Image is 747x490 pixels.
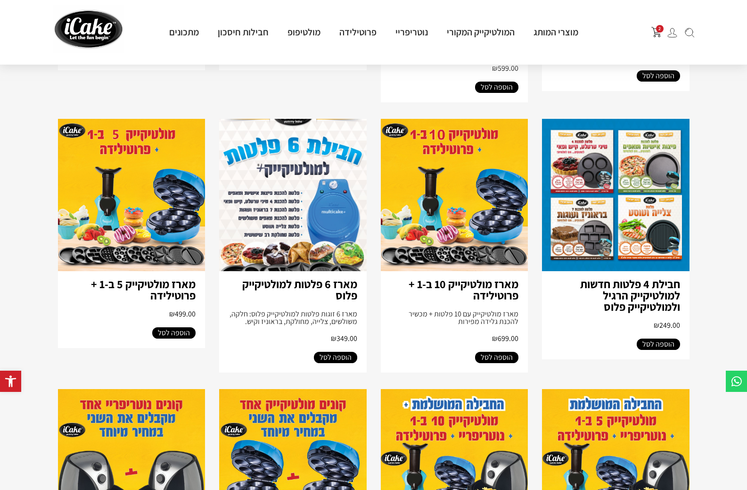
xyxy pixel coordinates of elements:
a: מארז 6 פלטות למולטיקייק פלוס [242,276,357,303]
span: הוספה לסל [642,70,674,82]
a: המולטיקייק המקורי [437,26,524,38]
a: מוצרי המותג [524,26,588,38]
span: 349.00 [331,333,357,343]
span: ₪ [492,333,498,343]
a: הוספה לסל [475,352,518,363]
a: הוספה לסל [314,352,357,363]
span: ₪ [331,333,337,343]
img: shopping-cart.png [651,27,662,37]
div: מארז 6 זוגות פלטות למולטיקייק פלוס: חלקה, משולשים, צלייה, מחולקת, בראוניז וקיש. [229,310,357,325]
div: מארז מולטיקייק עם 10 פלטות + מכשיר להכנת גלידה מפירות [390,310,519,325]
a: הוספה לסל [475,82,518,93]
span: ₪ [654,320,659,330]
a: הוספה לסל [637,339,680,350]
span: 599.00 [492,63,518,73]
span: הוספה לסל [642,339,674,350]
a: הוספה לסל [637,70,680,82]
span: 2 [656,25,664,33]
a: מולטיפופ [278,26,330,38]
a: מארז מולטיקייק 10 ב-1 + פרוטילידה [409,276,518,303]
a: נוטריפריי [386,26,437,38]
span: הוספה לסל [481,82,513,93]
span: ₪ [492,63,498,73]
span: 699.00 [492,333,518,343]
span: הוספה לסל [158,327,190,339]
a: פרוטילידה [330,26,386,38]
button: פתח עגלת קניות צדדית [651,27,662,37]
span: הוספה לסל [481,352,513,363]
span: 249.00 [654,320,680,330]
a: מארז מולטיקייק 5 ב-1 + פרוטילידה [91,276,196,303]
span: ₪ [169,309,175,319]
a: חבילות חיסכון [208,26,278,38]
a: מתכונים [160,26,208,38]
a: חבילת 4 פלטות חדשות למולטיקייק הרגיל ולמולטיקייק פלוס [580,276,680,314]
a: הוספה לסל [152,327,196,339]
span: 499.00 [169,309,196,319]
span: הוספה לסל [320,352,352,363]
